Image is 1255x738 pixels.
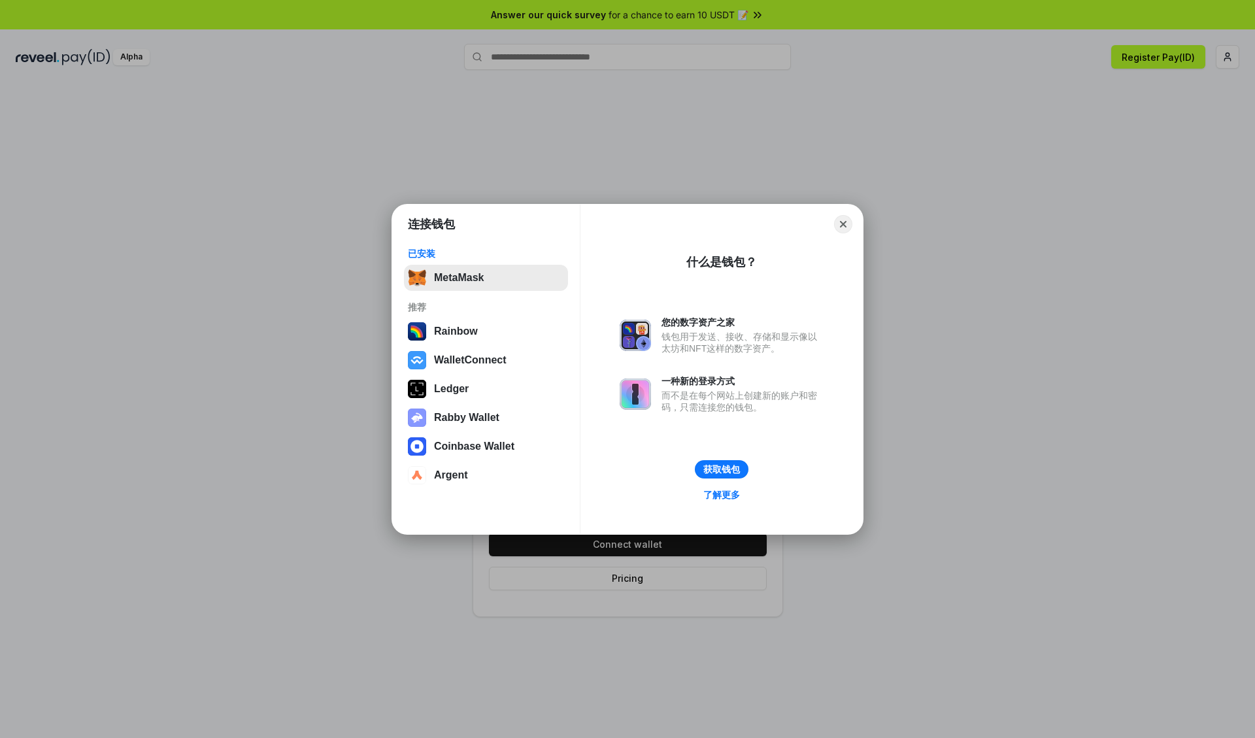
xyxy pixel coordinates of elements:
[695,486,748,503] a: 了解更多
[408,437,426,456] img: svg+xml,%3Csvg%20width%3D%2228%22%20height%3D%2228%22%20viewBox%3D%220%200%2028%2028%22%20fill%3D...
[408,248,564,260] div: 已安装
[434,272,484,284] div: MetaMask
[408,380,426,398] img: svg+xml,%3Csvg%20xmlns%3D%22http%3A%2F%2Fwww.w3.org%2F2000%2Fsvg%22%20width%3D%2228%22%20height%3...
[434,469,468,481] div: Argent
[661,375,824,387] div: 一种新的登录方式
[661,390,824,413] div: 而不是在每个网站上创建新的账户和密码，只需连接您的钱包。
[434,326,478,337] div: Rainbow
[620,378,651,410] img: svg+xml,%3Csvg%20xmlns%3D%22http%3A%2F%2Fwww.w3.org%2F2000%2Fsvg%22%20fill%3D%22none%22%20viewBox...
[404,405,568,431] button: Rabby Wallet
[404,462,568,488] button: Argent
[404,318,568,344] button: Rainbow
[686,254,757,270] div: 什么是钱包？
[620,320,651,351] img: svg+xml,%3Csvg%20xmlns%3D%22http%3A%2F%2Fwww.w3.org%2F2000%2Fsvg%22%20fill%3D%22none%22%20viewBox...
[661,331,824,354] div: 钱包用于发送、接收、存储和显示像以太坊和NFT这样的数字资产。
[703,489,740,501] div: 了解更多
[434,441,514,452] div: Coinbase Wallet
[404,433,568,460] button: Coinbase Wallet
[703,463,740,475] div: 获取钱包
[434,383,469,395] div: Ledger
[404,347,568,373] button: WalletConnect
[695,460,748,478] button: 获取钱包
[408,322,426,341] img: svg+xml,%3Csvg%20width%3D%22120%22%20height%3D%22120%22%20viewBox%3D%220%200%20120%20120%22%20fil...
[408,269,426,287] img: svg+xml,%3Csvg%20fill%3D%22none%22%20height%3D%2233%22%20viewBox%3D%220%200%2035%2033%22%20width%...
[404,376,568,402] button: Ledger
[408,466,426,484] img: svg+xml,%3Csvg%20width%3D%2228%22%20height%3D%2228%22%20viewBox%3D%220%200%2028%2028%22%20fill%3D...
[408,301,564,313] div: 推荐
[434,354,507,366] div: WalletConnect
[404,265,568,291] button: MetaMask
[408,409,426,427] img: svg+xml,%3Csvg%20xmlns%3D%22http%3A%2F%2Fwww.w3.org%2F2000%2Fsvg%22%20fill%3D%22none%22%20viewBox...
[834,215,852,233] button: Close
[408,216,455,232] h1: 连接钱包
[408,351,426,369] img: svg+xml,%3Csvg%20width%3D%2228%22%20height%3D%2228%22%20viewBox%3D%220%200%2028%2028%22%20fill%3D...
[434,412,499,424] div: Rabby Wallet
[661,316,824,328] div: 您的数字资产之家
